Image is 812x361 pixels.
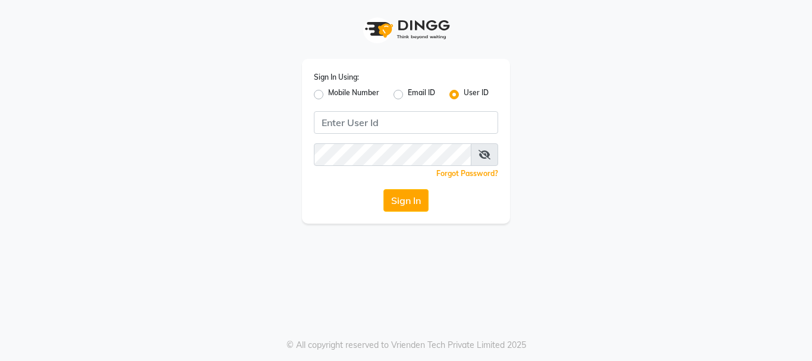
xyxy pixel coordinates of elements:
[314,143,471,166] input: Username
[314,72,359,83] label: Sign In Using:
[358,12,454,47] img: logo1.svg
[383,189,429,212] button: Sign In
[408,87,435,102] label: Email ID
[314,111,498,134] input: Username
[436,169,498,178] a: Forgot Password?
[464,87,489,102] label: User ID
[328,87,379,102] label: Mobile Number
